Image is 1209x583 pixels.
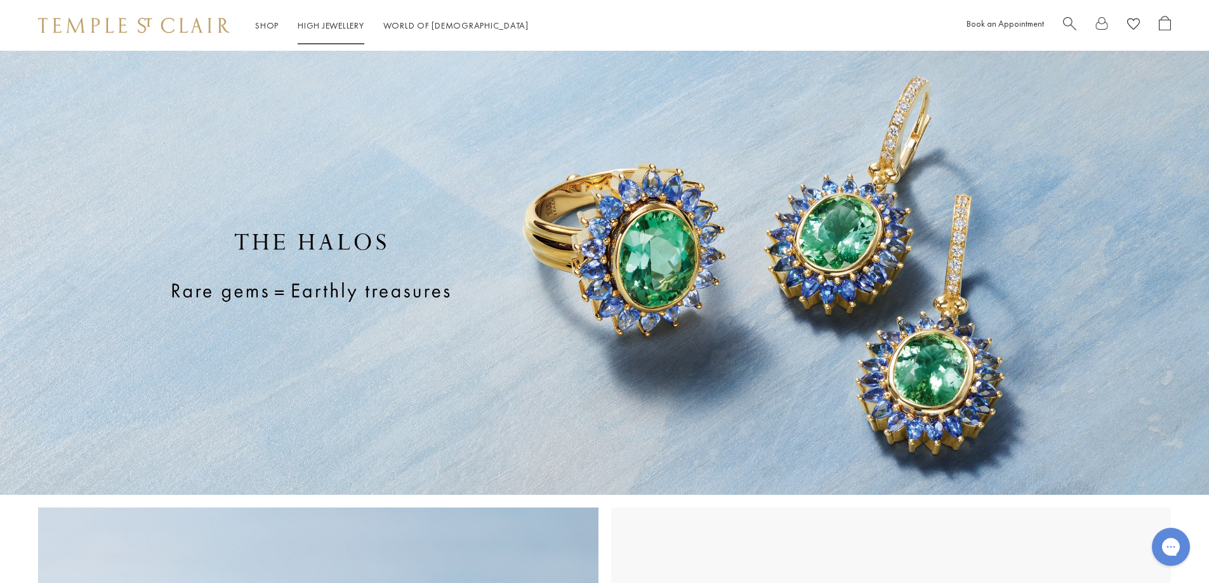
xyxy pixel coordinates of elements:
a: View Wishlist [1127,16,1140,36]
a: Book an Appointment [967,18,1044,29]
iframe: Gorgias live chat messenger [1146,523,1196,570]
a: World of [DEMOGRAPHIC_DATA]World of [DEMOGRAPHIC_DATA] [383,20,529,31]
a: Search [1063,16,1076,36]
nav: Main navigation [255,18,529,34]
img: Temple St. Clair [38,18,230,33]
a: Open Shopping Bag [1159,16,1171,36]
a: ShopShop [255,20,279,31]
a: High JewelleryHigh Jewellery [298,20,364,31]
